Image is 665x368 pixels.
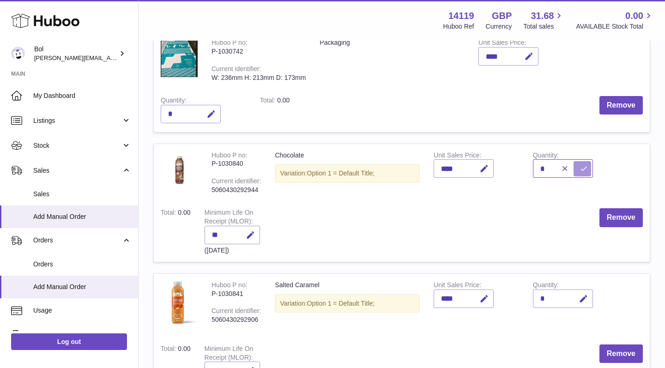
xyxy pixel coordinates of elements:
[260,97,277,106] label: Total
[212,151,248,161] div: Huboo P no
[161,281,198,328] img: Salted Caramel
[212,159,261,168] div: P-1030840
[33,141,121,150] span: Stock
[212,39,248,48] div: Huboo P no
[11,333,127,350] a: Log out
[33,283,131,291] span: Add Manual Order
[625,10,643,22] span: 0.00
[599,344,643,363] button: Remove
[533,151,559,161] label: Quantity
[576,10,654,31] a: 0.00 AVAILABLE Stock Total
[434,151,481,161] label: Unit Sales Price
[478,39,526,48] label: Unit Sales Price
[34,45,117,62] div: Bol
[178,209,190,216] span: 0.00
[307,300,375,307] span: Option 1 = Default Title;
[33,306,131,315] span: Usage
[268,144,427,201] td: Chocolate
[205,246,260,255] div: ([DATE])
[268,274,427,338] td: Salted Caramel
[212,177,261,187] div: Current identifier
[34,54,235,61] span: [PERSON_NAME][EMAIL_ADDRESS][PERSON_NAME][DOMAIN_NAME]
[533,281,559,291] label: Quantity
[448,10,474,22] strong: 14119
[161,97,187,106] label: Quantity
[212,281,248,291] div: Huboo P no
[434,281,481,291] label: Unit Sales Price
[33,236,121,245] span: Orders
[212,315,261,324] div: 5060430292906
[161,38,198,77] img: Packaging
[212,307,261,317] div: Current identifier
[205,345,254,363] label: Minimum Life On Receipt (MLOR)
[161,209,178,218] label: Total
[33,116,121,125] span: Listings
[33,212,131,221] span: Add Manual Order
[313,31,472,89] td: Packaging
[275,164,420,183] div: Variation:
[275,294,420,313] div: Variation:
[576,22,654,31] span: AVAILABLE Stock Total
[178,345,190,352] span: 0.00
[523,10,564,31] a: 31.68 Total sales
[531,10,554,22] span: 31.68
[277,97,290,104] span: 0.00
[11,47,25,60] img: Scott.Sutcliffe@bolfoods.com
[307,169,375,177] span: Option 1 = Default Title;
[212,186,261,194] div: 5060430292944
[212,290,261,298] div: P-1030841
[492,10,512,22] strong: GBP
[33,260,131,269] span: Orders
[486,22,512,31] div: Currency
[161,151,198,188] img: Chocolate
[33,91,131,100] span: My Dashboard
[212,65,261,75] div: Current identifier
[212,73,306,82] div: W: 236mm H: 213mm D: 173mm
[599,208,643,227] button: Remove
[161,345,178,355] label: Total
[443,22,474,31] div: Huboo Ref
[599,96,643,115] button: Remove
[33,190,131,199] span: Sales
[523,22,564,31] span: Total sales
[212,47,306,56] div: P-1030742
[205,209,254,227] label: Minimum Life On Receipt (MLOR)
[33,166,121,175] span: Sales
